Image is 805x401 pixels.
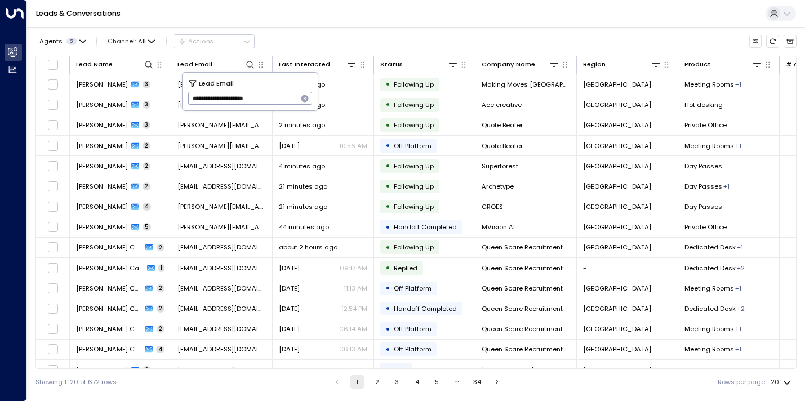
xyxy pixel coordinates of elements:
[177,80,266,89] span: bryoni.clark@makingmoves.london
[684,121,727,130] span: Private Office
[76,284,142,293] span: Reim Capital
[482,304,563,313] span: Queen Scare Recruitment
[735,80,741,89] div: Private Office
[177,366,266,375] span: team@alvololondon.co.uk
[482,243,563,252] span: Queen Scare Recruitment
[482,80,570,89] span: Making Moves London
[339,345,367,354] p: 06:13 AM
[684,182,722,191] span: Day Passes
[394,243,434,252] span: Following Up
[385,301,390,316] div: •
[177,162,266,171] span: jmsbnny@gmail.com
[737,243,743,252] div: Private Office
[718,377,766,387] label: Rows per page:
[684,345,734,354] span: Meeting Rooms
[76,366,128,375] span: Elena Cicconetti
[385,77,390,92] div: •
[178,37,214,45] div: Actions
[279,304,300,313] span: Sep 23, 2025
[380,59,403,70] div: Status
[482,264,563,273] span: Queen Scare Recruitment
[47,323,59,335] span: Toggle select row
[390,375,404,389] button: Go to page 3
[279,182,327,191] span: 21 minutes ago
[47,161,59,172] span: Toggle select row
[684,202,722,211] span: Day Passes
[350,375,364,389] button: page 1
[143,366,151,374] span: 6
[47,59,59,70] span: Toggle select all
[138,38,146,45] span: All
[583,243,651,252] span: London
[279,243,337,252] span: about 2 hours ago
[394,100,434,109] span: Following Up
[394,304,457,313] span: Handoff Completed
[174,34,255,48] div: Button group with a nested menu
[583,202,651,211] span: London
[684,59,762,70] div: Product
[684,141,734,150] span: Meeting Rooms
[177,121,266,130] span: jamie@primeofficesearch.com
[684,243,736,252] span: Dedicated Desk
[583,59,606,70] div: Region
[47,99,59,110] span: Toggle select row
[177,284,266,293] span: an@theworkplacecompany.co.uk
[385,260,390,275] div: •
[583,182,651,191] span: London
[39,38,63,44] span: Agents
[684,162,722,171] span: Day Passes
[583,59,661,70] div: Region
[35,377,117,387] div: Showing 1-20 of 672 rows
[385,362,390,377] div: •
[279,59,330,70] div: Last Interacted
[482,284,563,293] span: Queen Scare Recruitment
[76,59,154,70] div: Lead Name
[66,38,77,45] span: 2
[47,242,59,253] span: Toggle select row
[482,182,514,191] span: Archetype
[394,162,434,171] span: Following Up
[47,181,59,192] span: Toggle select row
[735,324,741,333] div: Private Office
[279,366,337,375] span: about 2 hours ago
[684,59,711,70] div: Product
[104,35,159,47] span: Channel:
[771,375,793,389] div: 20
[76,243,142,252] span: Reim Capital
[76,121,128,130] span: Graeme Kalbraier
[76,345,141,354] span: Reim Capital
[330,375,505,389] nav: pagination navigation
[47,283,59,294] span: Toggle select row
[76,202,128,211] span: Ella Egglestone
[583,345,651,354] span: London
[684,80,734,89] span: Meeting Rooms
[47,344,59,355] span: Toggle select row
[583,284,651,293] span: London
[491,375,504,389] button: Go to next page
[385,220,390,235] div: •
[47,119,59,131] span: Toggle select row
[339,324,367,333] p: 06:14 AM
[482,121,523,130] span: Quote Beater
[76,324,142,333] span: Reim Capital
[385,179,390,194] div: •
[684,264,736,273] span: Dedicated Desk
[157,284,164,292] span: 2
[583,121,651,130] span: London
[76,304,142,313] span: Reim Capital
[344,284,367,293] p: 11:13 AM
[76,264,144,273] span: Reim Capital
[410,375,424,389] button: Go to page 4
[279,121,325,130] span: 2 minutes ago
[177,202,266,211] span: ella@groes.com
[684,304,736,313] span: Dedicated Desk
[47,262,59,274] span: Toggle select row
[177,222,266,231] span: rachel.buckingham@mvision.ai
[737,264,745,273] div: Hot desking,Private Office
[482,222,515,231] span: MVision AI
[47,221,59,233] span: Toggle select row
[583,324,651,333] span: London
[143,182,150,190] span: 2
[482,162,518,171] span: Superforest
[749,35,762,48] button: Customize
